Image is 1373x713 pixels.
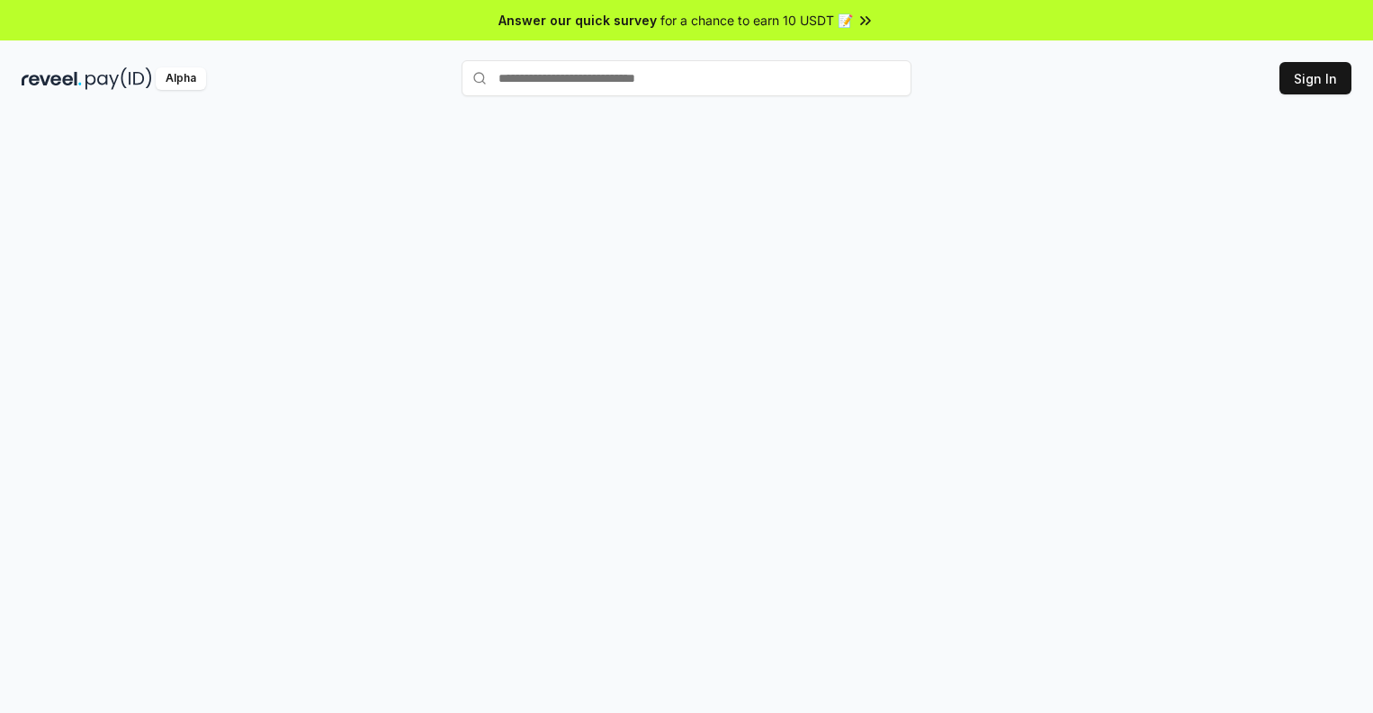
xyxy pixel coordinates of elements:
[85,67,152,90] img: pay_id
[22,67,82,90] img: reveel_dark
[660,11,853,30] span: for a chance to earn 10 USDT 📝
[1279,62,1351,94] button: Sign In
[156,67,206,90] div: Alpha
[498,11,657,30] span: Answer our quick survey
